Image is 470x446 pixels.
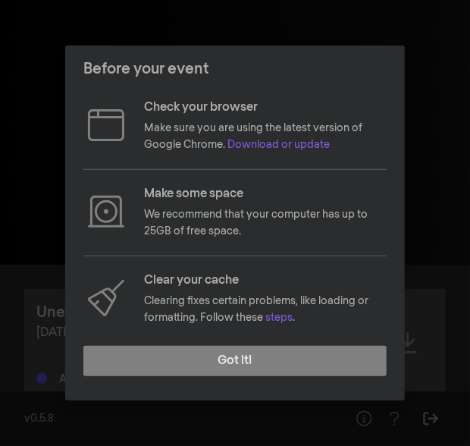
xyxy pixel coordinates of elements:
[227,140,330,150] a: Download or update
[144,272,387,290] p: Clear your cache
[265,313,293,323] a: steps
[144,99,387,117] p: Check your browser
[83,346,387,376] button: Got it!
[144,120,387,154] p: Make sure you are using the latest version of Google Chrome.
[65,46,405,93] header: Before your event
[144,206,387,240] p: We recommend that your computer has up to 25GB of free space.
[144,185,387,203] p: Make some space
[144,293,387,327] p: Clearing fixes certain problems, like loading or formatting. Follow these .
